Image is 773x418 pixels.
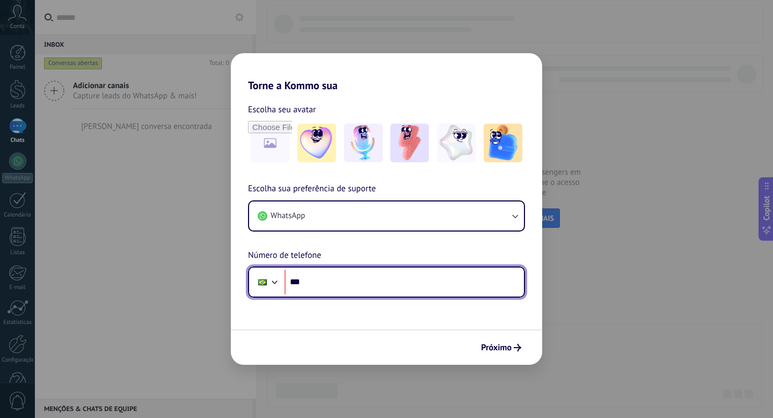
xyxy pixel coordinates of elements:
[252,271,273,293] div: Brazil: + 55
[248,182,376,196] span: Escolha sua preferência de suporte
[481,344,512,351] span: Próximo
[484,124,522,162] img: -5.jpeg
[344,124,383,162] img: -2.jpeg
[248,103,316,117] span: Escolha seu avatar
[437,124,476,162] img: -4.jpeg
[271,211,305,221] span: WhatsApp
[231,53,542,92] h2: Torne a Kommo sua
[390,124,429,162] img: -3.jpeg
[248,249,321,263] span: Número de telefone
[297,124,336,162] img: -1.jpeg
[476,338,526,357] button: Próximo
[249,201,524,230] button: WhatsApp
